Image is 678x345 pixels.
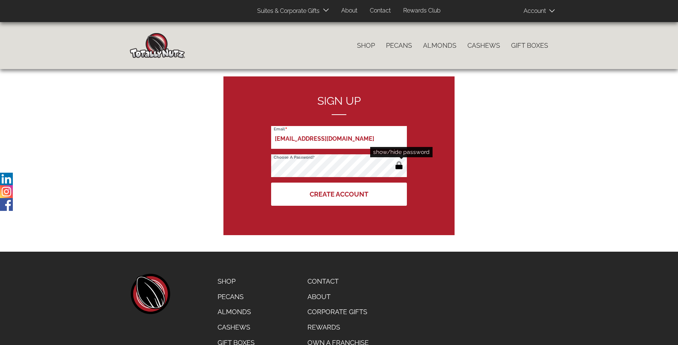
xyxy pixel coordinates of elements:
[212,304,260,320] a: Almonds
[506,38,554,53] a: Gift Boxes
[380,38,418,53] a: Pecans
[252,4,322,18] a: Suites & Corporate Gifts
[364,4,396,18] a: Contact
[351,38,380,53] a: Shop
[302,320,374,335] a: Rewards
[130,33,185,58] img: Home
[462,38,506,53] a: Cashews
[398,4,446,18] a: Rewards Club
[271,183,407,206] button: Create Account
[370,147,433,157] div: show/hide password
[336,4,363,18] a: About
[302,289,374,305] a: About
[212,289,260,305] a: Pecans
[302,274,374,289] a: Contact
[212,274,260,289] a: Shop
[302,304,374,320] a: Corporate Gifts
[271,126,407,149] input: Email
[212,320,260,335] a: Cashews
[130,274,170,314] a: home
[418,38,462,53] a: Almonds
[271,95,407,115] h2: Sign up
